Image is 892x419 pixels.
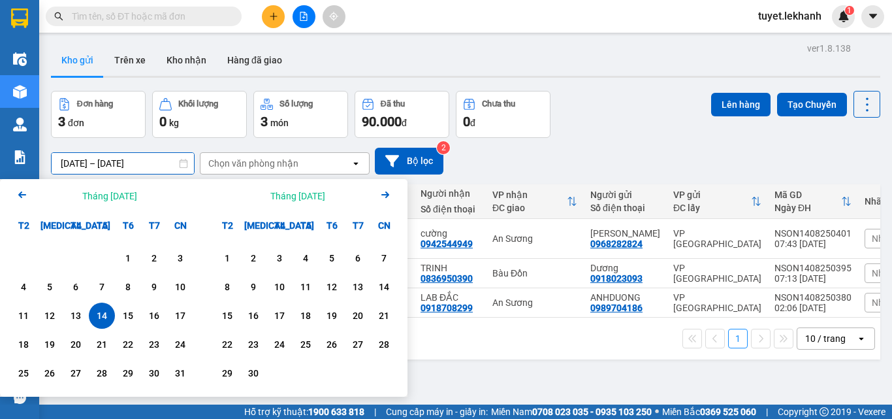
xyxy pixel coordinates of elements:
div: VP [GEOGRAPHIC_DATA] [11,11,144,42]
div: Bàu Đồn [492,268,577,278]
div: 11 [296,279,315,295]
div: cường [153,27,258,42]
div: 12 [40,308,59,324]
div: T5 [89,212,115,239]
div: 0968282824 [11,58,144,76]
div: Choose Thứ Tư, tháng 09 3 2025. It's available. [266,245,293,271]
div: Choose Chủ Nhật, tháng 08 31 2025. It's available. [167,360,193,386]
div: 16 [145,308,163,324]
div: 2 [145,250,163,266]
div: T2 [10,212,37,239]
sup: 2 [437,141,450,154]
div: Choose Thứ Bảy, tháng 09 27 2025. It's available. [345,331,371,358]
div: Choose Thứ Hai, tháng 09 15 2025. It's available. [214,303,240,329]
div: 26 [323,337,341,352]
div: Choose Thứ Sáu, tháng 08 8 2025. It's available. [115,274,141,300]
div: 3 [171,250,189,266]
span: 0 [159,114,167,129]
div: 9 [244,279,263,295]
div: Choose Thứ Năm, tháng 08 28 2025. It's available. [89,360,115,386]
span: | [766,405,768,419]
div: Choose Chủ Nhật, tháng 09 7 2025. It's available. [371,245,397,271]
img: warehouse-icon [13,118,27,131]
div: 30 [145,365,163,381]
span: ⚪️ [655,409,659,414]
div: 07:43 [DATE] [774,239,852,249]
div: 8 [119,279,137,295]
button: Previous month. [14,187,30,205]
div: 10 / trang [805,332,846,345]
button: file-add [293,5,315,28]
div: Choose Thứ Ba, tháng 08 19 2025. It's available. [37,331,63,358]
div: 7 [375,250,393,266]
div: Choose Thứ Hai, tháng 09 8 2025. It's available. [214,274,240,300]
div: Choose Thứ Hai, tháng 09 22 2025. It's available. [214,331,240,358]
div: 20 [67,337,85,352]
span: Miền Nam [491,405,652,419]
div: 14 [375,279,393,295]
span: món [270,118,289,128]
div: T6 [319,212,345,239]
button: Kho nhận [156,44,217,76]
div: Choose Thứ Tư, tháng 09 17 2025. It's available. [266,303,293,329]
button: aim [323,5,345,28]
div: T4 [266,212,293,239]
div: Chưa thu [482,99,515,109]
div: Choose Thứ Ba, tháng 09 30 2025. It's available. [240,360,266,386]
button: Đơn hàng3đơn [51,91,146,138]
strong: 0369 525 060 [700,407,756,417]
div: 30 [244,365,263,381]
div: VP [GEOGRAPHIC_DATA] [673,263,761,284]
div: Người nhận [421,188,479,199]
button: plus [262,5,285,28]
div: Choose Thứ Ba, tháng 08 5 2025. It's available. [37,274,63,300]
div: 2 [244,250,263,266]
div: 0942544949 [153,42,258,61]
div: An Sương [153,11,258,27]
div: Choose Thứ Sáu, tháng 09 19 2025. It's available. [319,303,345,329]
input: Tìm tên, số ĐT hoặc mã đơn [72,9,226,24]
div: T5 [293,212,319,239]
div: Choose Thứ Hai, tháng 08 4 2025. It's available. [10,274,37,300]
button: Kho gửi [51,44,104,76]
div: Choose Thứ Hai, tháng 08 18 2025. It's available. [10,331,37,358]
div: 17 [270,308,289,324]
div: T7 [345,212,371,239]
span: đơn [68,118,84,128]
div: T7 [141,212,167,239]
div: Choose Thứ Ba, tháng 09 23 2025. It's available. [240,331,266,358]
div: ĐC giao [492,203,567,213]
span: 90.000 [362,114,402,129]
div: LAB ĐẮC [421,292,479,303]
div: 8 [218,279,236,295]
div: Khối lượng [178,99,218,109]
div: Selected end date. Thứ Năm, tháng 08 14 2025. It's available. [89,303,115,329]
div: 6 [349,250,367,266]
div: Choose Thứ Bảy, tháng 08 30 2025. It's available. [141,360,167,386]
div: Choose Thứ Năm, tháng 08 21 2025. It's available. [89,331,115,358]
span: 3 [261,114,268,129]
img: solution-icon [13,150,27,164]
div: Số điện thoại [590,203,660,213]
div: 29 [119,365,137,381]
div: 31 [171,365,189,381]
span: đ [402,118,407,128]
th: Toggle SortBy [486,184,584,219]
div: Choose Thứ Sáu, tháng 09 26 2025. It's available. [319,331,345,358]
div: Dương [590,263,660,273]
div: [PERSON_NAME] [11,42,144,58]
div: Choose Chủ Nhật, tháng 09 21 2025. It's available. [371,303,397,329]
span: 1 [847,6,852,15]
button: Đã thu90.000đ [355,91,449,138]
div: Choose Thứ Năm, tháng 09 4 2025. It's available. [293,245,319,271]
div: [MEDICAL_DATA] [240,212,266,239]
div: 24 [171,337,189,352]
span: caret-down [867,10,879,22]
span: aim [329,12,338,21]
div: Anh Phi [590,228,660,239]
span: 3 [58,114,65,129]
div: VP gửi [673,190,751,200]
div: cường [421,228,479,239]
div: VP nhận [492,190,567,200]
div: 28 [375,337,393,352]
